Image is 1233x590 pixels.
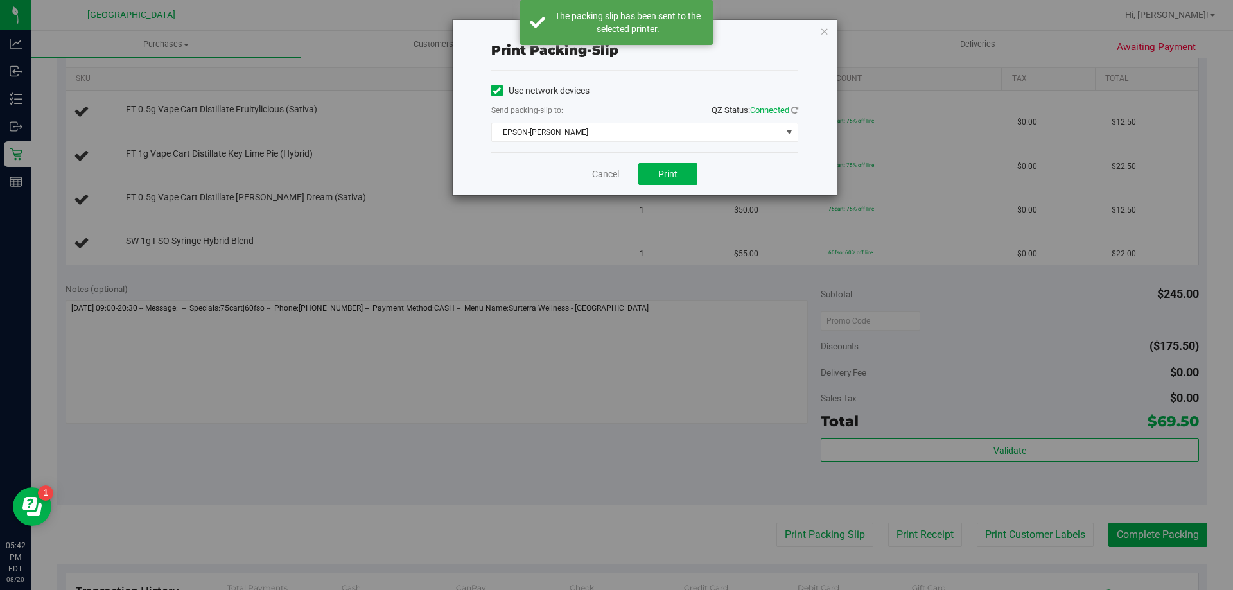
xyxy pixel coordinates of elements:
span: EPSON-[PERSON_NAME] [492,123,782,141]
label: Send packing-slip to: [491,105,563,116]
div: The packing slip has been sent to the selected printer. [552,10,703,35]
span: select [781,123,797,141]
iframe: Resource center unread badge [38,485,53,501]
a: Cancel [592,168,619,181]
span: Print [658,169,678,179]
span: Connected [750,105,789,115]
iframe: Resource center [13,487,51,526]
span: Print packing-slip [491,42,618,58]
label: Use network devices [491,84,590,98]
span: QZ Status: [712,105,798,115]
button: Print [638,163,697,185]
